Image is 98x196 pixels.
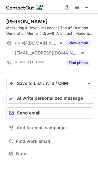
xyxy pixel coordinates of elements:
span: Find work email [16,138,92,144]
button: Reveal Button [66,40,90,46]
span: [EMAIL_ADDRESS][DOMAIN_NAME] [15,50,79,56]
span: Notes [16,151,92,156]
div: [PERSON_NAME] [6,18,48,25]
span: ***@[DOMAIN_NAME] [15,40,58,46]
span: AI write personalized message [17,96,83,101]
button: Reveal Button [66,60,90,66]
div: Save to List / ATS / CRM [17,81,83,86]
button: Find work email [6,137,94,146]
button: Notes [6,149,94,158]
button: save-profile-one-click [6,78,94,89]
button: Add to email campaign [6,122,94,133]
button: Send email [6,107,94,118]
span: Add to email campaign [17,125,66,130]
div: Marketing & Revenue Leader | Top 45 Demand Generation Mentor | Growth Architect | Modern Full-Sta... [6,25,94,36]
span: Send email [17,110,40,115]
button: AI write personalized message [6,93,94,104]
img: ContactOut v5.3.10 [6,4,43,11]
